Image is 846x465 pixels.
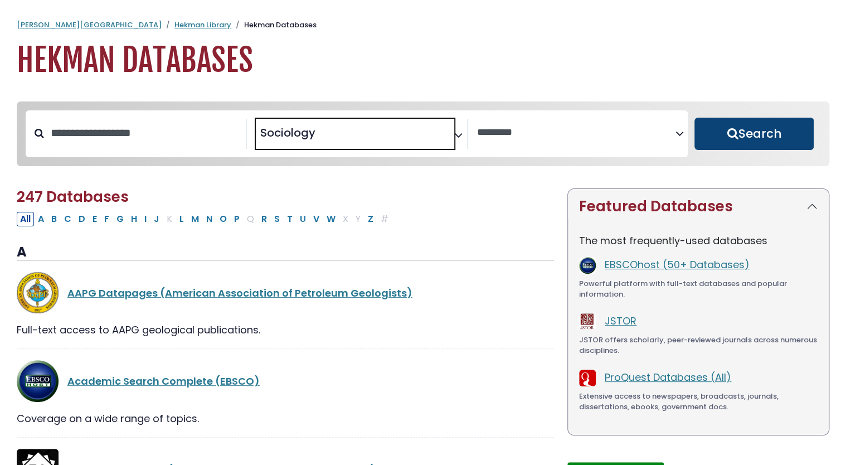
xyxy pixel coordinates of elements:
button: Filter Results B [48,212,60,226]
button: Filter Results W [323,212,339,226]
button: Featured Databases [568,189,829,224]
button: Filter Results H [128,212,140,226]
span: Sociology [260,124,315,141]
button: Filter Results V [310,212,323,226]
p: The most frequently-used databases [579,233,818,248]
a: [PERSON_NAME][GEOGRAPHIC_DATA] [17,20,162,30]
button: Filter Results D [75,212,89,226]
div: JSTOR offers scholarly, peer-reviewed journals across numerous disciplines. [579,335,818,356]
nav: breadcrumb [17,20,829,31]
li: Hekman Databases [231,20,317,31]
a: Academic Search Complete (EBSCO) [67,374,260,388]
textarea: Search [477,127,675,139]
button: Filter Results N [203,212,216,226]
button: Submit for Search Results [694,118,814,150]
button: Filter Results M [188,212,202,226]
div: Extensive access to newspapers, broadcasts, journals, dissertations, ebooks, government docs. [579,391,818,413]
button: Filter Results O [216,212,230,226]
a: ProQuest Databases (All) [605,370,731,384]
li: Sociology [256,124,315,141]
button: Filter Results J [150,212,163,226]
h1: Hekman Databases [17,42,829,79]
button: Filter Results A [35,212,47,226]
button: Filter Results S [271,212,283,226]
a: Hekman Library [174,20,231,30]
button: Filter Results P [231,212,243,226]
h3: A [17,244,554,261]
button: Filter Results R [258,212,270,226]
div: Alpha-list to filter by first letter of database name [17,211,393,225]
div: Powerful platform with full-text databases and popular information. [579,278,818,300]
a: AAPG Datapages (American Association of Petroleum Geologists) [67,286,412,300]
input: Search database by title or keyword [44,124,246,142]
button: Filter Results G [113,212,127,226]
textarea: Search [318,130,325,142]
nav: Search filters [17,101,829,166]
button: All [17,212,34,226]
button: Filter Results L [176,212,187,226]
button: Filter Results Z [364,212,377,226]
a: JSTOR [605,314,636,328]
button: Filter Results E [89,212,100,226]
button: Filter Results F [101,212,113,226]
button: Filter Results I [141,212,150,226]
span: 247 Databases [17,187,129,207]
button: Filter Results U [296,212,309,226]
div: Full-text access to AAPG geological publications. [17,322,554,337]
div: Coverage on a wide range of topics. [17,411,554,426]
button: Filter Results C [61,212,75,226]
a: EBSCOhost (50+ Databases) [605,258,750,272]
button: Filter Results T [284,212,296,226]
